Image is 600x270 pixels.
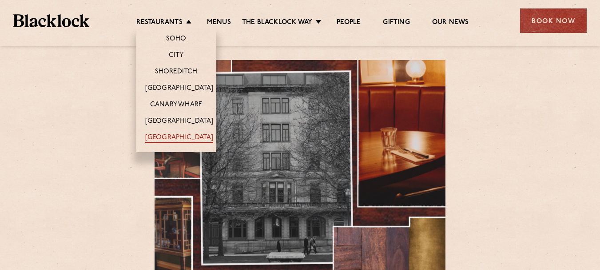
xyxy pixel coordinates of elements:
a: Our News [432,18,469,28]
div: Book Now [520,8,587,33]
a: The Blacklock Way [242,18,312,28]
a: [GEOGRAPHIC_DATA] [145,117,213,127]
img: BL_Textured_Logo-footer-cropped.svg [13,14,89,27]
a: Canary Wharf [150,101,202,110]
a: City [169,51,184,61]
a: People [337,18,361,28]
a: Gifting [383,18,409,28]
a: Soho [166,35,187,44]
a: Shoreditch [155,68,198,77]
a: Menus [207,18,231,28]
a: [GEOGRAPHIC_DATA] [145,84,213,94]
a: [GEOGRAPHIC_DATA] [145,133,213,143]
a: Restaurants [136,18,183,28]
